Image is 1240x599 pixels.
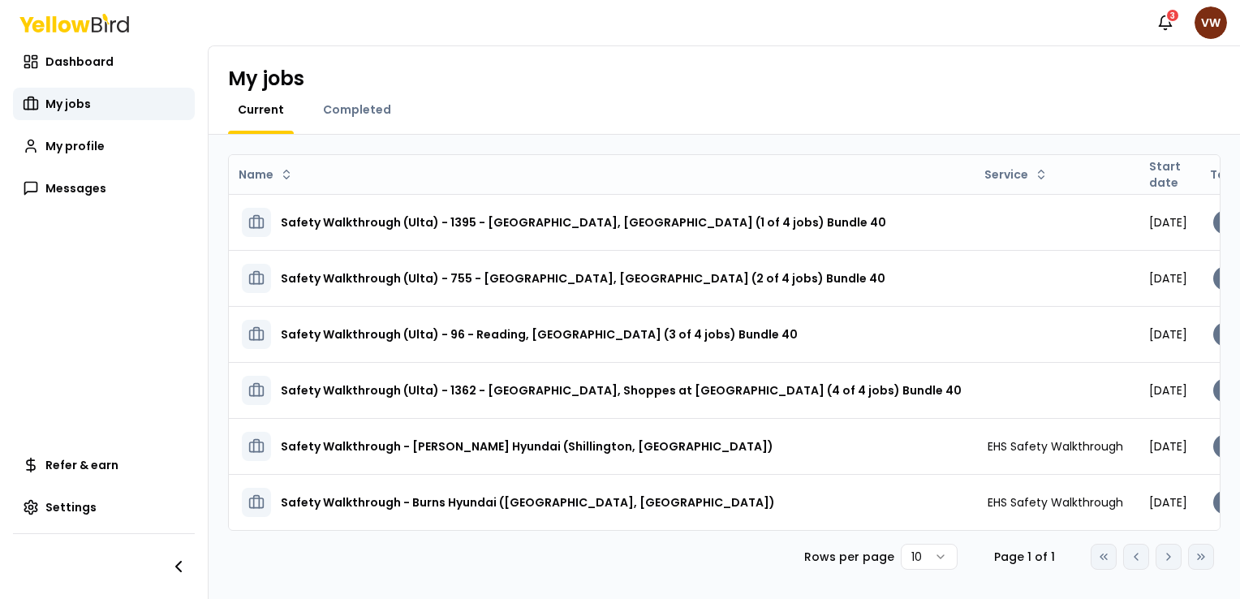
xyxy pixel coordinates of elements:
[1149,270,1187,287] span: [DATE]
[1213,434,1238,459] div: 0
[1149,6,1182,39] button: 3
[228,101,294,118] a: Current
[1213,322,1238,347] div: 0
[13,172,195,205] a: Messages
[239,166,273,183] span: Name
[45,180,106,196] span: Messages
[13,449,195,481] a: Refer & earn
[281,488,775,517] h3: Safety Walkthrough - Burns Hyundai ([GEOGRAPHIC_DATA], [GEOGRAPHIC_DATA])
[45,96,91,112] span: My jobs
[1149,214,1187,231] span: [DATE]
[804,549,894,565] p: Rows per page
[281,376,962,405] h3: Safety Walkthrough (Ulta) - 1362 - [GEOGRAPHIC_DATA], Shoppes at [GEOGRAPHIC_DATA] (4 of 4 jobs) ...
[13,130,195,162] a: My profile
[281,264,885,293] h3: Safety Walkthrough (Ulta) - 755 - [GEOGRAPHIC_DATA], [GEOGRAPHIC_DATA] (2 of 4 jobs) Bundle 40
[45,54,114,70] span: Dashboard
[45,499,97,515] span: Settings
[1149,494,1187,511] span: [DATE]
[1136,155,1200,194] th: Start date
[1149,382,1187,399] span: [DATE]
[281,208,886,237] h3: Safety Walkthrough (Ulta) - 1395 - [GEOGRAPHIC_DATA], [GEOGRAPHIC_DATA] (1 of 4 jobs) Bundle 40
[313,101,401,118] a: Completed
[238,101,284,118] span: Current
[984,166,1028,183] span: Service
[1213,210,1238,235] div: 0
[1149,438,1187,455] span: [DATE]
[281,432,773,461] h3: Safety Walkthrough - [PERSON_NAME] Hyundai (Shillington, [GEOGRAPHIC_DATA])
[1213,378,1238,403] div: 0
[978,162,1054,187] button: Service
[988,494,1123,511] span: EHS Safety Walkthrough
[13,88,195,120] a: My jobs
[1213,490,1238,515] div: 0
[228,66,304,92] h1: My jobs
[13,491,195,524] a: Settings
[13,45,195,78] a: Dashboard
[45,138,105,154] span: My profile
[988,438,1123,455] span: EHS Safety Walkthrough
[1213,266,1238,291] div: 0
[984,549,1065,565] div: Page 1 of 1
[1165,8,1180,23] div: 3
[323,101,391,118] span: Completed
[232,162,299,187] button: Name
[1149,326,1187,343] span: [DATE]
[1195,6,1227,39] span: VW
[281,320,798,349] h3: Safety Walkthrough (Ulta) - 96 - Reading, [GEOGRAPHIC_DATA] (3 of 4 jobs) Bundle 40
[45,457,118,473] span: Refer & earn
